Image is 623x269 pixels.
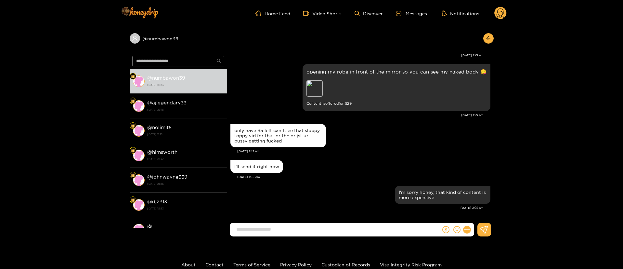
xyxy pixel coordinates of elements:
div: Sep. 23, 2:02 am [395,186,490,204]
img: conversation [133,224,145,235]
div: Messages [396,10,427,17]
img: Fan Level [131,173,135,177]
strong: [DATE] 11:15 [147,131,224,137]
button: Notifications [440,10,481,17]
a: Home Feed [255,10,290,16]
img: conversation [133,75,145,87]
span: smile [453,226,461,233]
img: Fan Level [131,74,135,78]
img: conversation [133,199,145,211]
span: arrow-left [486,36,491,41]
div: Sep. 23, 1:47 am [230,124,326,147]
div: Sep. 23, 1:55 am [230,160,283,173]
button: search [214,56,224,66]
img: Fan Level [131,99,135,103]
a: Custodian of Records [321,262,370,267]
img: conversation [133,174,145,186]
button: dollar [441,225,451,235]
div: [DATE] 2:02 am [230,206,484,210]
button: arrow-left [483,33,494,44]
div: only have $5 left can I see that sloppy toppy vid for that or the or jst ur pussy getting fucked [234,128,322,143]
div: I'm sorry honey, that kind of content is more expensive [399,190,487,200]
a: Discover [355,11,383,16]
strong: [DATE] 01:55 [147,82,224,88]
strong: @ nolimit5 [147,125,172,130]
img: Fan Level [131,149,135,153]
img: conversation [133,125,145,137]
a: Terms of Service [233,262,270,267]
strong: @ [147,223,152,229]
div: [DATE] 1:55 am [237,175,490,179]
strong: @ himsworth [147,149,177,155]
span: search [216,59,221,64]
span: dollar [442,226,449,233]
div: [DATE] 1:47 am [237,149,490,154]
strong: [DATE] 21:35 [147,181,224,187]
img: conversation [133,100,145,112]
div: I’ll send it right now [234,164,279,169]
small: Content is offered for $ 29 [306,100,487,107]
strong: [DATE] 01:46 [147,156,224,162]
a: About [181,262,196,267]
div: @numbawon39 [130,33,227,44]
a: Privacy Policy [280,262,312,267]
img: conversation [133,150,145,161]
div: [DATE] 1:25 am [230,113,484,117]
a: Visa Integrity Risk Program [380,262,442,267]
a: Video Shorts [303,10,342,16]
strong: @ numbawon39 [147,75,185,81]
span: home [255,10,265,16]
div: Sep. 23, 1:25 am [303,64,490,111]
strong: [DATE] 15:33 [147,206,224,211]
span: user [132,35,138,41]
img: Fan Level [131,124,135,128]
span: video-camera [303,10,312,16]
strong: @ johnwayne559 [147,174,188,180]
a: Contact [205,262,224,267]
div: [DATE] 1:25 am [230,53,484,58]
strong: [DATE] 23:15 [147,107,224,113]
strong: @ ajlegendary33 [147,100,187,105]
strong: @ dj2313 [147,199,167,204]
img: Fan Level [131,198,135,202]
p: opening my robe in front of the mirror so you can see my naked body 😋 [306,68,487,75]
